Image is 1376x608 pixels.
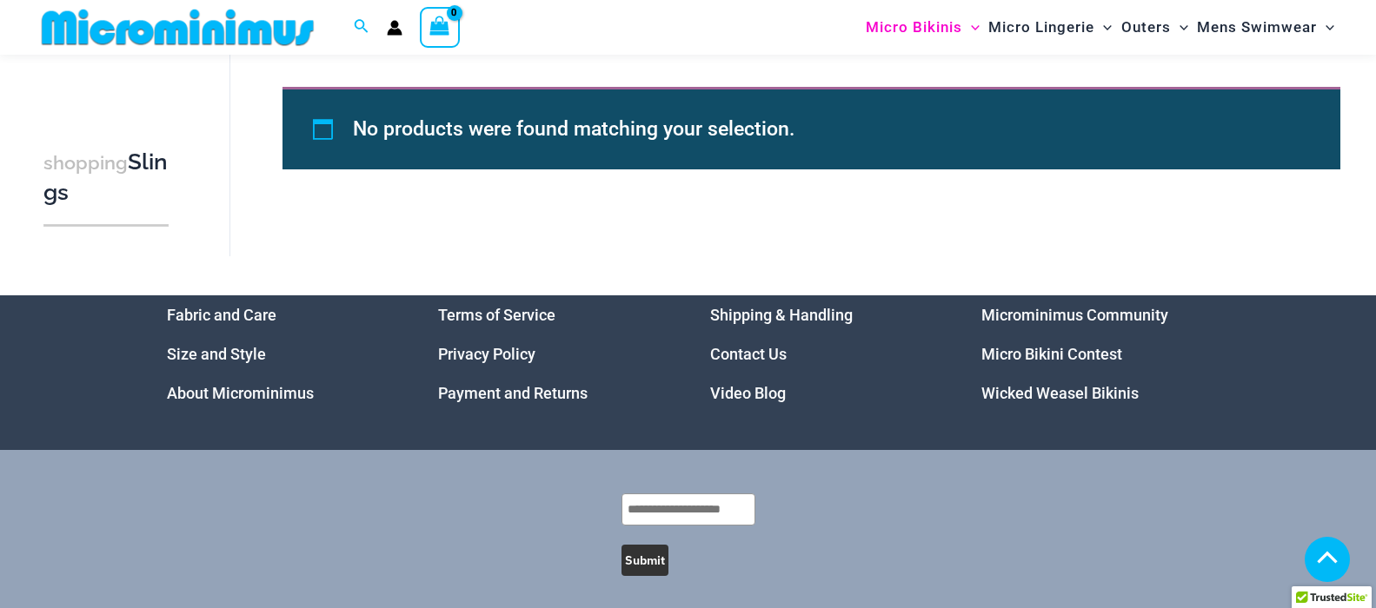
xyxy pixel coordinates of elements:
img: MM SHOP LOGO FLAT [35,8,321,47]
a: Privacy Policy [438,345,535,363]
a: View Shopping Cart, empty [420,7,460,47]
span: Micro Lingerie [988,5,1094,50]
a: Size and Style [167,345,266,363]
a: Terms of Service [438,306,555,324]
nav: Menu [710,295,939,413]
nav: Menu [167,295,396,413]
a: Micro LingerieMenu ToggleMenu Toggle [984,5,1116,50]
span: Mens Swimwear [1197,5,1317,50]
span: Menu Toggle [1094,5,1112,50]
div: No products were found matching your selection. [283,87,1340,169]
a: About Microminimus [167,384,314,402]
a: Search icon link [354,17,369,38]
a: Mens SwimwearMenu ToggleMenu Toggle [1193,5,1339,50]
a: OutersMenu ToggleMenu Toggle [1117,5,1193,50]
span: Menu Toggle [962,5,980,50]
a: Fabric and Care [167,306,276,324]
a: Micro Bikini Contest [981,345,1122,363]
span: Outers [1121,5,1171,50]
nav: Menu [438,295,667,413]
span: Menu Toggle [1317,5,1334,50]
span: Menu Toggle [1171,5,1188,50]
aside: Footer Widget 2 [438,295,667,413]
span: shopping [43,152,128,174]
aside: Footer Widget 3 [710,295,939,413]
a: Contact Us [710,345,787,363]
aside: Footer Widget 1 [167,295,396,413]
a: Shipping & Handling [710,306,853,324]
h3: Slings [43,148,169,208]
a: Microminimus Community [981,306,1168,324]
a: Payment and Returns [438,384,588,402]
span: Micro Bikinis [866,5,962,50]
a: Video Blog [710,384,786,402]
nav: Menu [981,295,1210,413]
button: Submit [622,545,668,576]
a: Account icon link [387,20,402,36]
nav: Site Navigation [859,3,1341,52]
a: Wicked Weasel Bikinis [981,384,1139,402]
a: Micro BikinisMenu ToggleMenu Toggle [861,5,984,50]
aside: Footer Widget 4 [981,295,1210,413]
